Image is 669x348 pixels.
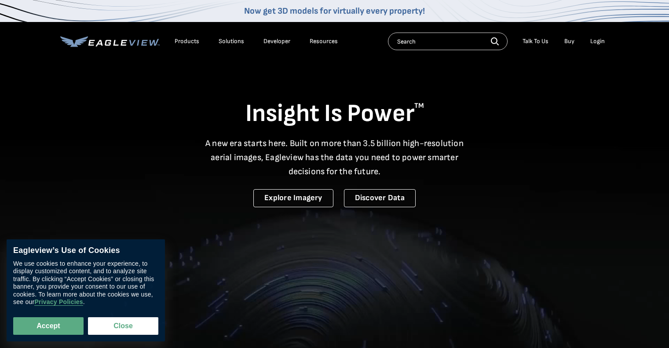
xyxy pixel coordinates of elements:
[13,260,158,306] div: We use cookies to enhance your experience, to display customized content, and to analyze site tra...
[13,246,158,256] div: Eagleview’s Use of Cookies
[590,37,605,45] div: Login
[564,37,574,45] a: Buy
[523,37,548,45] div: Talk To Us
[88,317,158,335] button: Close
[60,99,609,129] h1: Insight Is Power
[200,136,469,179] p: A new era starts here. Built on more than 3.5 billion high-resolution aerial images, Eagleview ha...
[175,37,199,45] div: Products
[219,37,244,45] div: Solutions
[13,317,84,335] button: Accept
[253,189,333,207] a: Explore Imagery
[310,37,338,45] div: Resources
[388,33,508,50] input: Search
[34,299,83,306] a: Privacy Policies
[344,189,416,207] a: Discover Data
[244,6,425,16] a: Now get 3D models for virtually every property!
[414,102,424,110] sup: TM
[263,37,290,45] a: Developer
